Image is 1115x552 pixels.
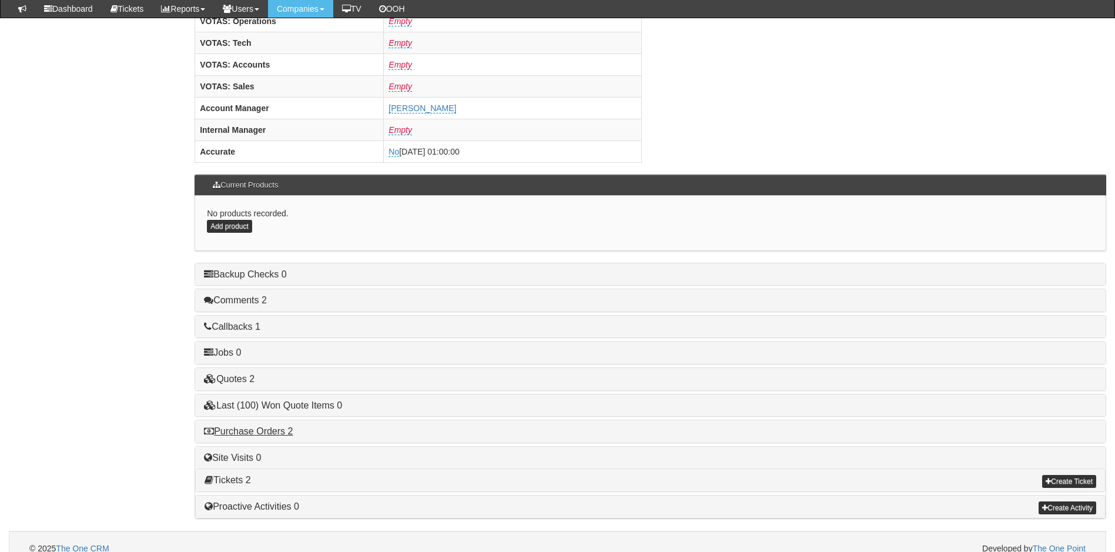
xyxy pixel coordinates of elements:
a: Create Activity [1039,501,1096,514]
a: Site Visits 0 [204,453,261,463]
a: Last (100) Won Quote Items 0 [204,400,342,410]
a: Empty [389,38,412,48]
td: [DATE] 01:00:00 [384,140,641,162]
a: Create Ticket [1042,475,1096,488]
div: No products recorded. [195,196,1106,250]
a: Empty [389,16,412,26]
th: Accurate [195,140,384,162]
th: Account Manager [195,97,384,119]
a: Purchase Orders 2 [204,426,293,436]
a: Quotes 2 [204,374,255,384]
th: Internal Manager [195,119,384,140]
a: Empty [389,60,412,70]
th: VOTAS: Accounts [195,53,384,75]
a: Tickets 2 [205,475,250,485]
a: Empty [389,125,412,135]
th: VOTAS: Tech [195,32,384,53]
a: Empty [389,82,412,92]
a: Backup Checks 0 [204,269,287,279]
a: Callbacks 1 [204,322,260,332]
h3: Current Products [207,175,284,195]
th: VOTAS: Operations [195,10,384,32]
a: [PERSON_NAME] [389,103,456,113]
a: Jobs 0 [204,347,241,357]
a: Proactive Activities 0 [205,501,299,511]
a: Add product [207,220,252,233]
a: Comments 2 [204,295,267,305]
th: VOTAS: Sales [195,75,384,97]
a: No [389,147,399,157]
